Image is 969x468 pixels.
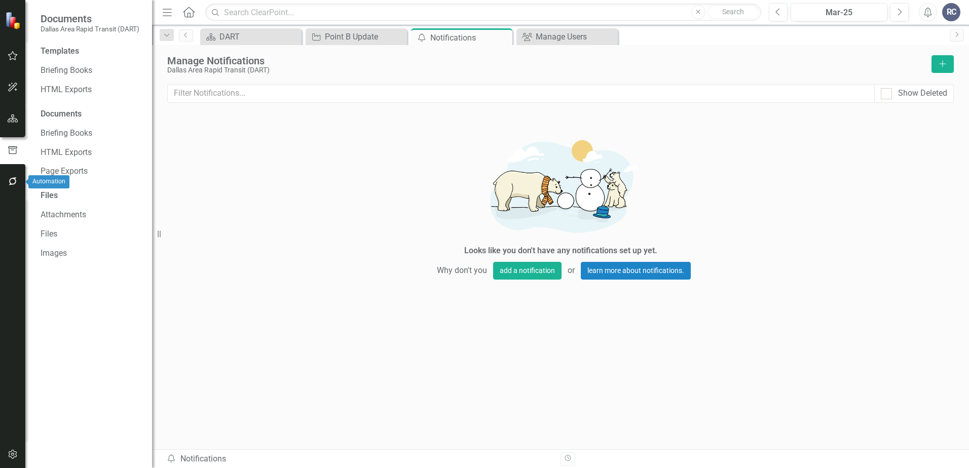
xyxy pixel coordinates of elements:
img: ClearPoint Strategy [5,12,23,29]
div: Manage Users [536,30,615,43]
div: Manage Notifications [167,55,926,66]
div: Point B Update [325,30,404,43]
div: Templates [41,46,142,57]
a: Attachments [41,209,142,221]
a: HTML Exports [41,147,142,159]
div: DART [219,30,299,43]
a: learn more about notifications. [581,262,691,280]
span: Search [722,8,744,16]
a: Point B Update [308,30,404,43]
a: DART [203,30,299,43]
a: Briefing Books [41,128,142,139]
small: Dallas Area Rapid Transit (DART) [41,25,139,33]
a: Images [41,248,142,259]
span: Documents [41,13,139,25]
img: Getting started [408,129,713,243]
div: Automation [28,175,69,188]
a: HTML Exports [41,84,142,96]
span: or [562,262,581,280]
div: Files [41,190,142,202]
div: Looks like you don't have any notifications set up yet. [464,245,657,257]
a: Manage Users [519,30,615,43]
div: Mar-25 [794,7,884,19]
a: Page Exports [41,166,142,177]
div: Dallas Area Rapid Transit (DART) [167,66,926,74]
span: Why don't you [431,262,493,280]
div: Notifications [430,31,510,44]
a: Briefing Books [41,65,142,76]
div: Documents [41,108,142,120]
div: Show Deleted [898,88,947,99]
button: RC [942,3,960,21]
input: Search ClearPoint... [205,4,761,21]
button: Search [708,5,759,19]
button: add a notification [493,262,562,280]
div: Notifications [166,453,553,465]
input: Filter Notifications... [167,84,875,103]
button: Mar-25 [791,3,887,21]
a: Files [41,228,142,240]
